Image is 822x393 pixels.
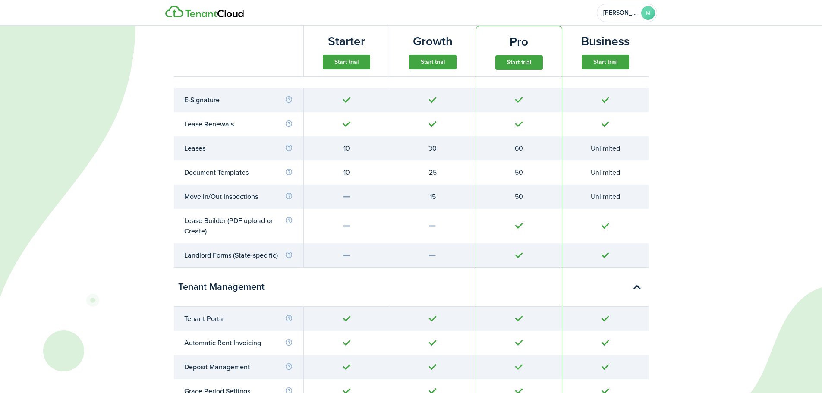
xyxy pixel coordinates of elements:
div: Lease Renewals [184,119,293,129]
div: Landlord Forms (State-specific) [184,250,293,261]
div: 25 [400,167,466,178]
div: 10 [314,143,379,154]
button: Open menu [597,4,657,22]
div: Leases [184,143,293,154]
div: 60 [487,143,551,154]
div: Unlimited [573,143,638,154]
subscription-pricing-card-title: Pro [510,33,528,51]
button: Start trial [582,55,629,69]
div: 30 [400,143,466,154]
div: Tenant Portal [184,314,293,324]
button: Toggle accordion [627,59,646,78]
div: Lease Builder (PDF upload or Create) [184,216,293,236]
div: 50 [487,167,551,178]
div: 50 [487,192,551,202]
div: Unlimited [573,192,638,202]
div: Deposit Management [184,362,293,372]
subscription-pricing-card-title: Growth [413,32,453,50]
span: Melissa [603,10,638,16]
div: 15 [400,192,466,202]
div: Unlimited [573,167,638,178]
img: Logo [165,6,244,18]
div: Automatic Rent Invoicing [184,338,293,348]
div: Move In/Out Inspections [184,192,293,202]
div: 10 [314,167,379,178]
div: E-Signature [184,95,293,105]
button: Start trial [409,55,457,69]
button: Start trial [495,55,543,70]
button: Toggle accordion [627,278,646,297]
div: Tenant Management [174,268,303,307]
button: Start trial [323,55,370,69]
subscription-pricing-card-title: Starter [328,32,365,50]
avatar-text: M [641,6,655,20]
div: Document Templates [184,167,293,178]
subscription-pricing-card-title: Business [581,32,630,50]
table: Toggle accordion [174,88,649,268]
